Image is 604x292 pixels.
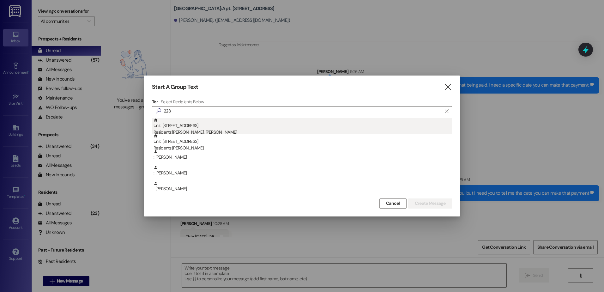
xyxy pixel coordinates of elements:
[154,129,452,136] div: Residents: [PERSON_NAME], [PERSON_NAME]
[154,149,452,161] div: : [PERSON_NAME]
[152,181,452,197] div: : [PERSON_NAME]
[154,145,452,151] div: Residents: [PERSON_NAME]
[386,200,400,207] span: Cancel
[152,83,198,91] h3: Start A Group Text
[154,118,452,136] div: Unit: [STREET_ADDRESS]
[444,84,452,90] i: 
[154,108,164,114] i: 
[415,200,445,207] span: Create Message
[408,198,452,209] button: Create Message
[164,107,442,116] input: Search for any contact or apartment
[152,149,452,165] div: : [PERSON_NAME]
[152,118,452,134] div: Unit: [STREET_ADDRESS]Residents:[PERSON_NAME], [PERSON_NAME]
[161,99,204,105] h4: Select Recipients Below
[154,181,452,192] div: : [PERSON_NAME]
[154,134,452,152] div: Unit: [STREET_ADDRESS]
[154,165,452,176] div: : [PERSON_NAME]
[379,198,407,209] button: Cancel
[445,109,448,114] i: 
[152,99,158,105] h3: To:
[152,134,452,149] div: Unit: [STREET_ADDRESS]Residents:[PERSON_NAME]
[442,106,452,116] button: Clear text
[152,165,452,181] div: : [PERSON_NAME]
